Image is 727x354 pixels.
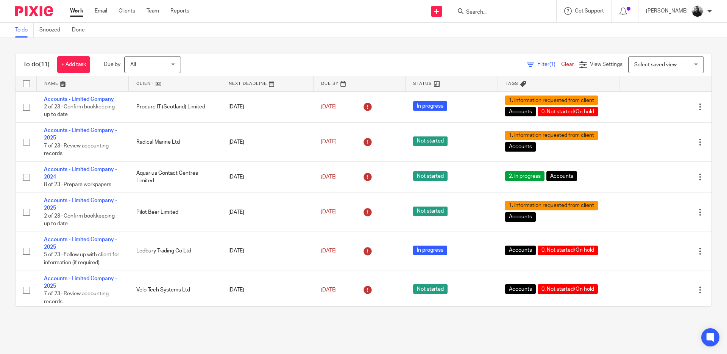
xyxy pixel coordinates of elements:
[44,276,117,289] a: Accounts - Limited Company - 2025
[646,7,688,15] p: [PERSON_NAME]
[44,237,117,250] a: Accounts - Limited Company - 2025
[538,284,598,294] span: 0. Not started/On hold
[44,167,117,180] a: Accounts - Limited Company - 2024
[413,136,448,146] span: Not started
[221,122,313,161] td: [DATE]
[95,7,107,15] a: Email
[44,182,111,188] span: 8 of 23 · Prepare workpapers
[691,5,704,17] img: IMG_9585.jpg
[538,246,598,255] span: 0. Not started/On hold
[505,246,536,255] span: Accounts
[505,212,536,222] span: Accounts
[129,193,221,232] td: Pilot Beer Limited
[57,56,90,73] a: + Add task
[44,252,119,266] span: 5 of 23 · Follow up with client for information (if required)
[44,143,109,157] span: 7 of 23 · Review accounting records
[221,232,313,271] td: [DATE]
[634,62,677,67] span: Select saved view
[546,171,577,181] span: Accounts
[44,128,117,141] a: Accounts - Limited Company - 2025
[44,198,117,211] a: Accounts - Limited Company - 2025
[130,62,136,67] span: All
[221,161,313,193] td: [DATE]
[129,161,221,193] td: Aquarius Contact Centres Limited
[413,101,447,111] span: In progress
[147,7,159,15] a: Team
[221,91,313,122] td: [DATE]
[413,246,447,255] span: In progress
[129,91,221,122] td: Procure IT (Scotland) Limited
[561,62,574,67] a: Clear
[44,291,109,304] span: 7 of 23 · Review accounting records
[39,61,50,67] span: (11)
[39,23,66,38] a: Snoozed
[505,81,518,86] span: Tags
[119,7,135,15] a: Clients
[413,207,448,216] span: Not started
[538,107,598,116] span: 0. Not started/On hold
[575,8,604,14] span: Get Support
[321,139,337,145] span: [DATE]
[505,171,544,181] span: 2. In progress
[170,7,189,15] a: Reports
[537,62,561,67] span: Filter
[15,23,34,38] a: To do
[221,193,313,232] td: [DATE]
[72,23,90,38] a: Done
[321,287,337,293] span: [DATE]
[44,213,115,227] span: 2 of 23 · Confirm bookkeeping up to date
[321,104,337,110] span: [DATE]
[129,232,221,271] td: Ledbury Trading Co Ltd
[321,248,337,254] span: [DATE]
[465,9,534,16] input: Search
[104,61,120,68] p: Due by
[505,284,536,294] span: Accounts
[413,284,448,294] span: Not started
[505,107,536,116] span: Accounts
[129,122,221,161] td: Radical Marine Ltd
[321,210,337,215] span: [DATE]
[44,97,114,102] a: Accounts - Limited Company
[505,142,536,152] span: Accounts
[44,104,115,117] span: 2 of 23 · Confirm bookkeeping up to date
[15,6,53,16] img: Pixie
[221,271,313,310] td: [DATE]
[505,131,598,140] span: 1. Information requested from client
[590,62,622,67] span: View Settings
[129,271,221,310] td: Velo Tech Systems Ltd
[413,171,448,181] span: Not started
[23,61,50,69] h1: To do
[321,174,337,180] span: [DATE]
[549,62,555,67] span: (1)
[70,7,83,15] a: Work
[505,96,598,105] span: 1. Information requested from client
[505,201,598,210] span: 1. Information requested from client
